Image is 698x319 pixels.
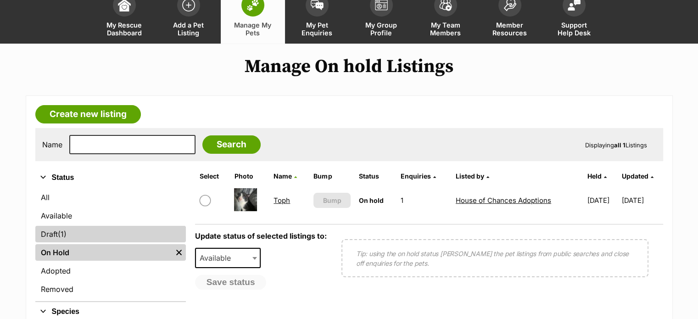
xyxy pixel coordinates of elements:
[355,169,396,184] th: Status
[401,172,436,180] a: Enquiries
[585,141,647,149] span: Displaying Listings
[584,185,621,216] td: [DATE]
[296,21,338,37] span: My Pet Enquiries
[489,21,530,37] span: Member Resources
[456,172,489,180] a: Listed by
[35,105,141,123] a: Create new listing
[614,141,625,149] strong: all 1
[232,21,274,37] span: Manage My Pets
[359,196,384,204] span: On hold
[361,21,402,37] span: My Group Profile
[425,21,466,37] span: My Team Members
[35,244,172,261] a: On Hold
[196,252,240,264] span: Available
[35,207,186,224] a: Available
[622,172,648,180] span: Updated
[397,185,451,216] td: 1
[553,21,595,37] span: Support Help Desk
[587,172,607,180] a: Held
[313,193,351,208] button: Bump
[356,249,634,268] p: Tip: using the on hold status [PERSON_NAME] the pet listings from public searches and close off e...
[195,275,267,290] button: Save status
[58,229,67,240] span: (1)
[35,187,186,301] div: Status
[35,306,186,318] button: Species
[196,169,230,184] th: Select
[202,135,261,154] input: Search
[35,263,186,279] a: Adopted
[168,21,209,37] span: Add a Pet Listing
[104,21,145,37] span: My Rescue Dashboard
[35,189,186,206] a: All
[456,172,484,180] span: Listed by
[195,248,261,268] span: Available
[42,140,62,149] label: Name
[401,172,431,180] span: translation missing: en.admin.listings.index.attributes.enquiries
[35,226,186,242] a: Draft
[195,231,327,241] label: Update status of selected listings to:
[274,172,297,180] a: Name
[35,172,186,184] button: Status
[274,196,290,205] a: Toph
[587,172,602,180] span: Held
[35,281,186,297] a: Removed
[456,196,551,205] a: House of Chances Adoptions
[274,172,292,180] span: Name
[323,196,341,205] span: Bump
[622,185,662,216] td: [DATE]
[172,244,186,261] a: Remove filter
[230,169,269,184] th: Photo
[310,169,354,184] th: Bump
[622,172,653,180] a: Updated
